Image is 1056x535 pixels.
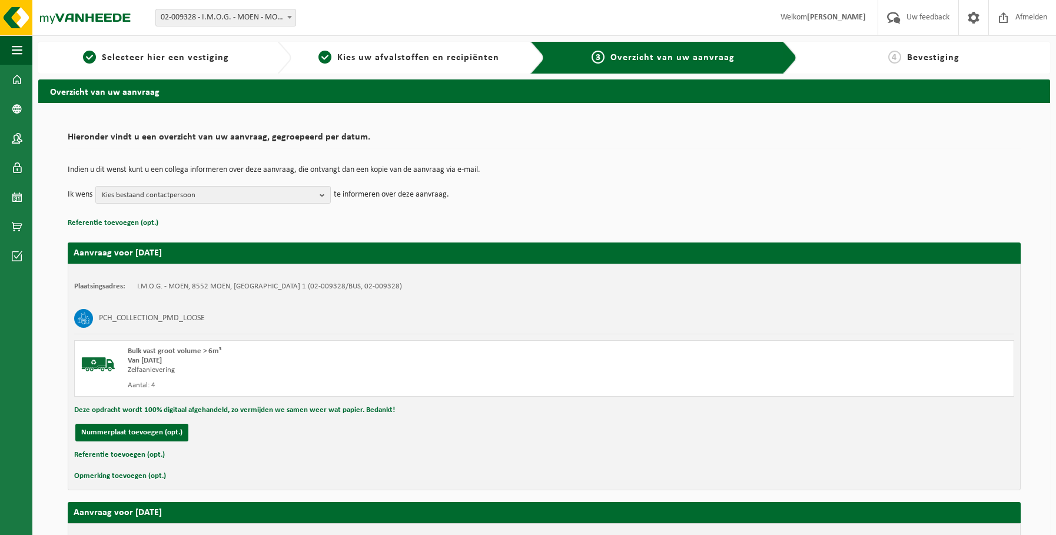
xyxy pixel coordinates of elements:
span: 02-009328 - I.M.O.G. - MOEN - MOEN [156,9,295,26]
a: 2Kies uw afvalstoffen en recipiënten [297,51,521,65]
button: Opmerking toevoegen (opt.) [74,468,166,484]
td: I.M.O.G. - MOEN, 8552 MOEN, [GEOGRAPHIC_DATA] 1 (02-009328/BUS, 02-009328) [137,282,402,291]
h2: Overzicht van uw aanvraag [38,79,1050,102]
strong: Van [DATE] [128,357,162,364]
button: Referentie toevoegen (opt.) [68,215,158,231]
button: Deze opdracht wordt 100% digitaal afgehandeld, zo vermijden we samen weer wat papier. Bedankt! [74,403,395,418]
span: Bulk vast groot volume > 6m³ [128,347,221,355]
span: Kies bestaand contactpersoon [102,187,315,204]
p: Indien u dit wenst kunt u een collega informeren over deze aanvraag, die ontvangt dan een kopie v... [68,166,1021,174]
span: Overzicht van uw aanvraag [610,53,735,62]
div: Aantal: 4 [128,381,592,390]
strong: Plaatsingsadres: [74,283,125,290]
span: 02-009328 - I.M.O.G. - MOEN - MOEN [155,9,296,26]
span: 1 [83,51,96,64]
h3: PCH_COLLECTION_PMD_LOOSE [99,309,205,328]
strong: Aanvraag voor [DATE] [74,508,162,517]
span: Selecteer hier een vestiging [102,53,229,62]
span: 3 [592,51,605,64]
button: Kies bestaand contactpersoon [95,186,331,204]
span: Bevestiging [907,53,959,62]
img: BL-SO-LV.png [81,347,116,382]
p: te informeren over deze aanvraag. [334,186,449,204]
button: Nummerplaat toevoegen (opt.) [75,424,188,441]
button: Referentie toevoegen (opt.) [74,447,165,463]
div: Zelfaanlevering [128,365,592,375]
p: Ik wens [68,186,92,204]
span: 2 [318,51,331,64]
a: 1Selecteer hier een vestiging [44,51,268,65]
strong: [PERSON_NAME] [807,13,866,22]
strong: Aanvraag voor [DATE] [74,248,162,258]
span: 4 [888,51,901,64]
span: Kies uw afvalstoffen en recipiënten [337,53,499,62]
h2: Hieronder vindt u een overzicht van uw aanvraag, gegroepeerd per datum. [68,132,1021,148]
